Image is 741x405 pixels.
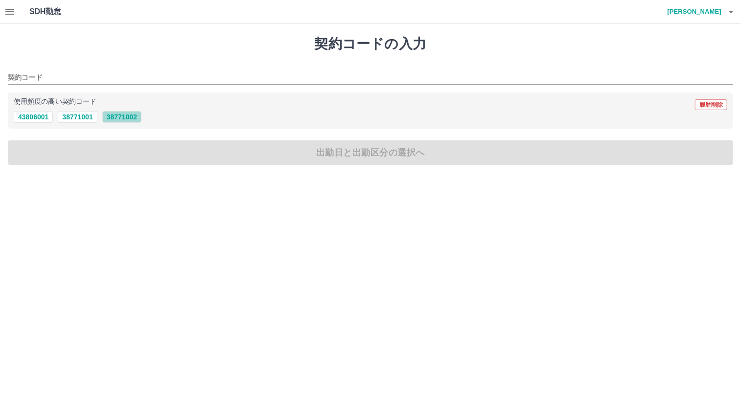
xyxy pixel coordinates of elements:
p: 使用頻度の高い契約コード [14,98,96,105]
h1: 契約コードの入力 [8,36,733,52]
button: 38771002 [102,111,141,123]
button: 38771001 [58,111,97,123]
button: 43806001 [14,111,53,123]
button: 履歴削除 [695,99,727,110]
